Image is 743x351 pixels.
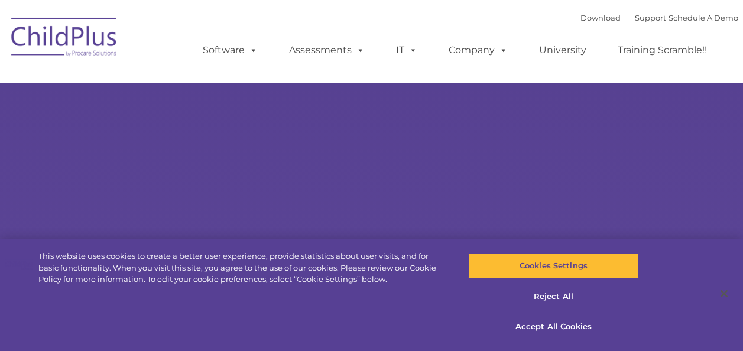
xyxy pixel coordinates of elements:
[384,38,429,62] a: IT
[468,253,639,278] button: Cookies Settings
[635,13,666,22] a: Support
[5,9,124,69] img: ChildPlus by Procare Solutions
[437,38,520,62] a: Company
[669,13,738,22] a: Schedule A Demo
[277,38,377,62] a: Assessments
[468,314,639,339] button: Accept All Cookies
[580,13,621,22] a: Download
[38,251,446,285] div: This website uses cookies to create a better user experience, provide statistics about user visit...
[527,38,598,62] a: University
[711,281,737,307] button: Close
[191,38,270,62] a: Software
[606,38,719,62] a: Training Scramble!!
[468,284,639,309] button: Reject All
[580,13,738,22] font: |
